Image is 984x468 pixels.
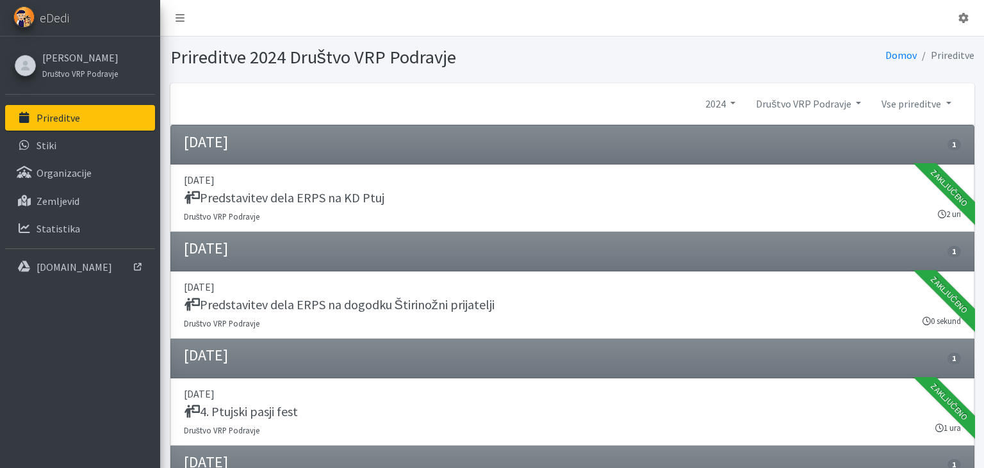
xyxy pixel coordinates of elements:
h4: [DATE] [184,239,228,258]
small: Društvo VRP Podravje [42,69,118,79]
p: [DOMAIN_NAME] [37,261,112,273]
h5: Predstavitev dela ERPS na dogodku Štirinožni prijatelji [184,297,495,312]
li: Prireditve [917,46,974,65]
p: Stiki [37,139,56,152]
span: 1 [947,246,960,257]
a: [DOMAIN_NAME] [5,254,155,280]
a: Zemljevid [5,188,155,214]
h5: 4. Ptujski pasji fest [184,404,298,419]
h4: [DATE] [184,133,228,152]
small: Društvo VRP Podravje [184,211,259,222]
small: Društvo VRP Podravje [184,425,259,435]
a: Domov [885,49,917,61]
p: Prireditve [37,111,80,124]
h4: [DATE] [184,346,228,365]
a: Društvo VRP Podravje [746,91,871,117]
a: Organizacije [5,160,155,186]
a: [DATE] Predstavitev dela ERPS na KD Ptuj Društvo VRP Podravje 2 uri Zaključeno [170,165,974,232]
a: [DATE] Predstavitev dela ERPS na dogodku Štirinožni prijatelji Društvo VRP Podravje 0 sekund Zakl... [170,271,974,339]
a: Prireditve [5,105,155,131]
a: Stiki [5,133,155,158]
a: 2024 [695,91,746,117]
p: Zemljevid [37,195,79,207]
a: Društvo VRP Podravje [42,65,119,81]
small: Društvo VRP Podravje [184,318,259,328]
a: [PERSON_NAME] [42,50,119,65]
p: [DATE] [184,172,961,188]
span: 1 [947,353,960,364]
p: Statistika [37,222,80,235]
h1: Prireditve 2024 Društvo VRP Podravje [170,46,568,69]
a: Statistika [5,216,155,241]
span: eDedi [40,8,69,28]
a: [DATE] 4. Ptujski pasji fest Društvo VRP Podravje 1 ura Zaključeno [170,378,974,446]
a: Vse prireditve [871,91,961,117]
img: eDedi [13,6,35,28]
p: Organizacije [37,166,92,179]
span: 1 [947,139,960,150]
h5: Predstavitev dela ERPS na KD Ptuj [184,190,384,206]
p: [DATE] [184,279,961,295]
p: [DATE] [184,386,961,401]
